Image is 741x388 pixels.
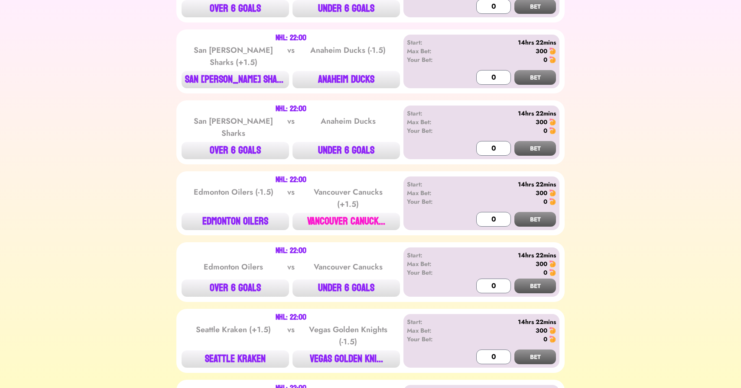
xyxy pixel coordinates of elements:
[514,141,556,156] button: BET
[407,326,457,335] div: Max Bet:
[549,48,556,55] img: 🍤
[407,38,457,47] div: Start:
[304,44,392,68] div: Anaheim Ducks (-1.5)
[286,261,296,273] div: vs
[536,189,547,197] div: 300
[190,115,277,139] div: San [PERSON_NAME] Sharks
[407,118,457,126] div: Max Bet:
[514,350,556,364] button: BET
[549,119,556,125] img: 🍤
[407,268,457,277] div: Your Bet:
[514,279,556,293] button: BET
[276,35,306,42] div: NHL: 22:00
[407,180,457,189] div: Start:
[407,335,457,343] div: Your Bet:
[536,118,547,126] div: 300
[514,70,556,85] button: BET
[276,247,306,254] div: NHL: 22:00
[292,142,400,159] button: UNDER 6 GOALS
[182,71,289,88] button: SAN [PERSON_NAME] SHARKS
[190,324,277,348] div: Seattle Kraken (+1.5)
[292,279,400,297] button: UNDER 6 GOALS
[407,251,457,260] div: Start:
[182,213,289,230] button: EDMONTON OILERS
[457,317,556,326] div: 14hrs 22mins
[292,350,400,368] button: VEGAS GOLDEN KNI...
[182,142,289,159] button: OVER 6 GOALS
[276,314,306,321] div: NHL: 22:00
[286,186,296,210] div: vs
[543,55,547,64] div: 0
[190,44,277,68] div: San [PERSON_NAME] Sharks (+1.5)
[286,44,296,68] div: vs
[543,335,547,343] div: 0
[549,127,556,134] img: 🍤
[286,115,296,139] div: vs
[543,126,547,135] div: 0
[549,260,556,267] img: 🍤
[457,38,556,47] div: 14hrs 22mins
[514,212,556,227] button: BET
[407,55,457,64] div: Your Bet:
[407,260,457,268] div: Max Bet:
[536,326,547,335] div: 300
[549,198,556,205] img: 🍤
[292,213,400,230] button: VANCOUVER CANUCK...
[543,268,547,277] div: 0
[457,251,556,260] div: 14hrs 22mins
[549,56,556,63] img: 🍤
[407,109,457,118] div: Start:
[304,324,392,348] div: Vegas Golden Knights (-1.5)
[182,350,289,368] button: SEATTLE KRAKEN
[286,324,296,348] div: vs
[304,186,392,210] div: Vancouver Canucks (+1.5)
[407,317,457,326] div: Start:
[457,109,556,118] div: 14hrs 22mins
[304,115,392,139] div: Anaheim Ducks
[407,189,457,197] div: Max Bet:
[276,176,306,183] div: NHL: 22:00
[182,279,289,297] button: OVER 6 GOALS
[304,261,392,273] div: Vancouver Canucks
[543,197,547,206] div: 0
[536,47,547,55] div: 300
[457,180,556,189] div: 14hrs 22mins
[407,47,457,55] div: Max Bet:
[407,126,457,135] div: Your Bet:
[549,189,556,196] img: 🍤
[407,197,457,206] div: Your Bet:
[549,336,556,343] img: 🍤
[190,261,277,273] div: Edmonton Oilers
[536,260,547,268] div: 300
[292,71,400,88] button: ANAHEIM DUCKS
[549,327,556,334] img: 🍤
[190,186,277,210] div: Edmonton Oilers (-1.5)
[549,269,556,276] img: 🍤
[276,106,306,112] div: NHL: 22:00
